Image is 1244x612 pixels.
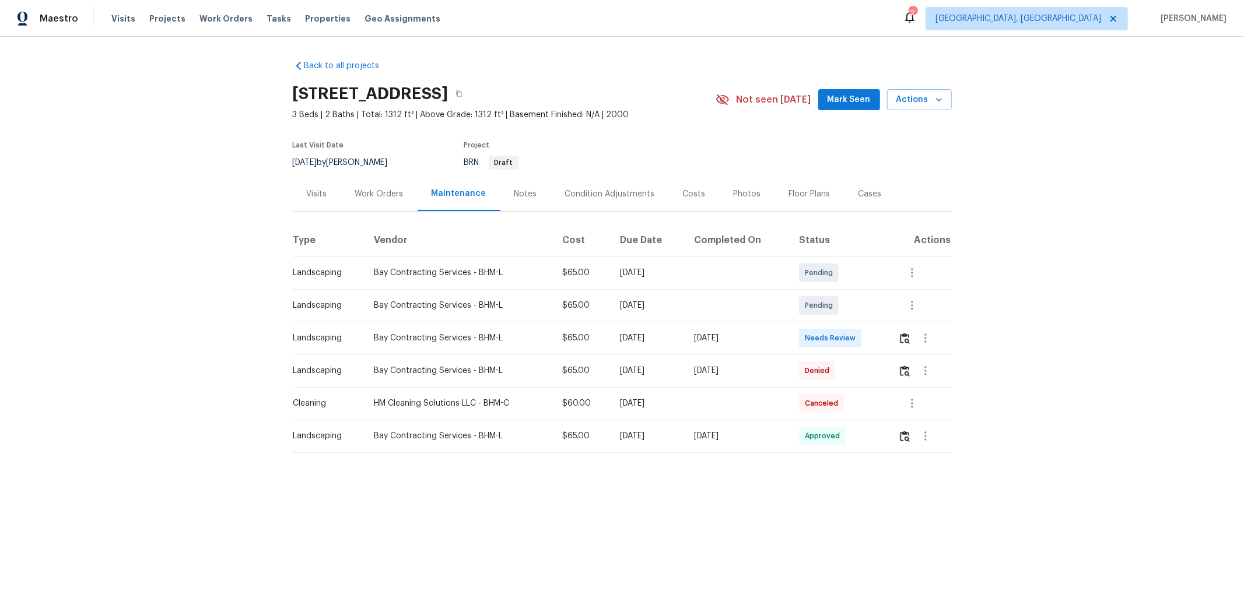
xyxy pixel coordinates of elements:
[909,7,917,19] div: 2
[307,188,327,200] div: Visits
[293,224,365,256] th: Type
[305,13,351,24] span: Properties
[620,365,675,377] div: [DATE]
[374,332,544,344] div: Bay Contracting Services - BHM-L
[374,300,544,311] div: Bay Contracting Services - BHM-L
[490,159,518,166] span: Draft
[898,422,912,450] button: Review Icon
[111,13,135,24] span: Visits
[565,188,655,200] div: Condition Adjustments
[805,300,837,311] span: Pending
[293,332,356,344] div: Landscaping
[365,13,440,24] span: Geo Assignments
[562,267,601,279] div: $65.00
[374,430,544,442] div: Bay Contracting Services - BHM-L
[514,188,537,200] div: Notes
[374,398,544,409] div: HM Cleaning Solutions LLC - BHM-C
[900,431,910,442] img: Review Icon
[267,15,291,23] span: Tasks
[790,224,889,256] th: Status
[900,333,910,344] img: Review Icon
[448,83,469,104] button: Copy Address
[293,159,317,167] span: [DATE]
[562,300,601,311] div: $65.00
[694,332,780,344] div: [DATE]
[355,188,404,200] div: Work Orders
[293,398,356,409] div: Cleaning
[889,224,952,256] th: Actions
[464,142,490,149] span: Project
[898,357,912,385] button: Review Icon
[562,430,601,442] div: $65.00
[40,13,78,24] span: Maestro
[805,430,844,442] span: Approved
[293,60,405,72] a: Back to all projects
[734,188,761,200] div: Photos
[199,13,253,24] span: Work Orders
[683,188,706,200] div: Costs
[432,188,486,199] div: Maintenance
[737,94,811,105] span: Not seen [DATE]
[293,300,356,311] div: Landscaping
[293,430,356,442] div: Landscaping
[805,365,834,377] span: Denied
[562,365,601,377] div: $65.00
[553,224,611,256] th: Cost
[464,159,519,167] span: BRN
[935,13,1101,24] span: [GEOGRAPHIC_DATA], [GEOGRAPHIC_DATA]
[1156,13,1227,24] span: [PERSON_NAME]
[611,224,685,256] th: Due Date
[818,89,880,111] button: Mark Seen
[293,267,356,279] div: Landscaping
[887,89,952,111] button: Actions
[293,142,344,149] span: Last Visit Date
[805,332,860,344] span: Needs Review
[374,365,544,377] div: Bay Contracting Services - BHM-L
[293,365,356,377] div: Landscaping
[694,365,780,377] div: [DATE]
[293,156,402,170] div: by [PERSON_NAME]
[898,324,912,352] button: Review Icon
[900,365,910,377] img: Review Icon
[620,267,675,279] div: [DATE]
[805,267,837,279] span: Pending
[293,88,448,100] h2: [STREET_ADDRESS]
[562,332,601,344] div: $65.00
[620,430,675,442] div: [DATE]
[858,188,882,200] div: Cases
[562,398,601,409] div: $60.00
[365,224,553,256] th: Vendor
[896,93,942,107] span: Actions
[828,93,871,107] span: Mark Seen
[694,430,780,442] div: [DATE]
[149,13,185,24] span: Projects
[805,398,843,409] span: Canceled
[685,224,790,256] th: Completed On
[620,300,675,311] div: [DATE]
[620,332,675,344] div: [DATE]
[620,398,675,409] div: [DATE]
[789,188,830,200] div: Floor Plans
[293,109,716,121] span: 3 Beds | 2 Baths | Total: 1312 ft² | Above Grade: 1312 ft² | Basement Finished: N/A | 2000
[374,267,544,279] div: Bay Contracting Services - BHM-L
